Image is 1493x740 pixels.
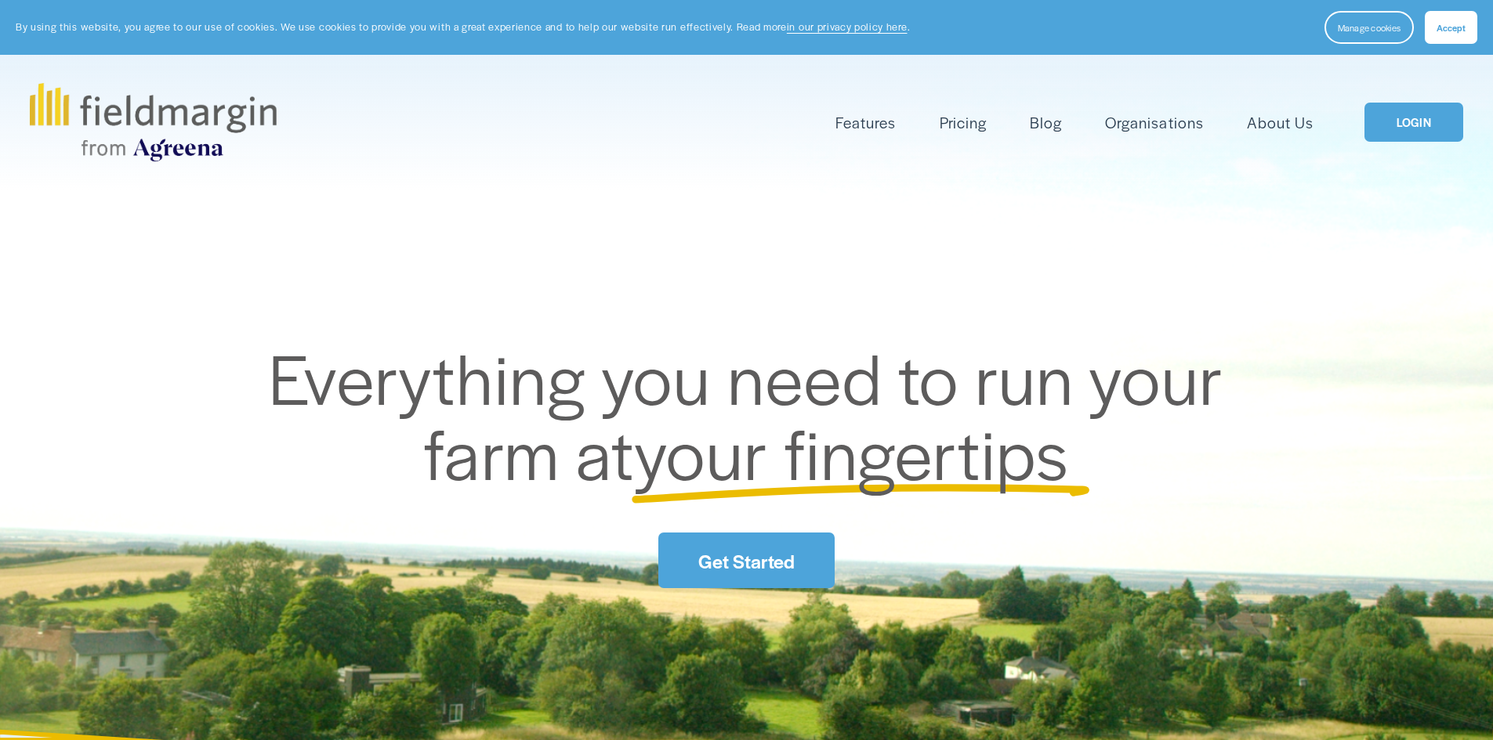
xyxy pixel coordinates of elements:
[835,111,896,134] span: Features
[634,402,1069,500] span: your fingertips
[1425,11,1477,44] button: Accept
[835,110,896,135] a: folder dropdown
[1364,103,1463,143] a: LOGIN
[787,20,908,34] a: in our privacy policy here
[658,532,834,588] a: Get Started
[1324,11,1414,44] button: Manage cookies
[269,327,1240,500] span: Everything you need to run your farm at
[940,110,987,135] a: Pricing
[1105,110,1203,135] a: Organisations
[30,83,276,161] img: fieldmargin.com
[1247,110,1314,135] a: About Us
[1338,21,1401,34] span: Manage cookies
[1437,21,1466,34] span: Accept
[16,20,910,34] p: By using this website, you agree to our use of cookies. We use cookies to provide you with a grea...
[1030,110,1062,135] a: Blog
